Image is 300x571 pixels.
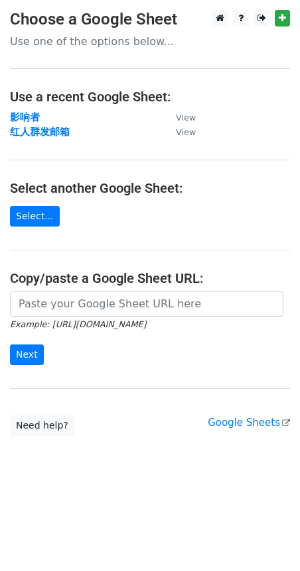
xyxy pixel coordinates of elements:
h4: Select another Google Sheet: [10,180,290,196]
h4: Copy/paste a Google Sheet URL: [10,270,290,286]
small: View [176,127,196,137]
input: Paste your Google Sheet URL here [10,291,283,317]
h4: Use a recent Google Sheet: [10,89,290,105]
a: 红人群发邮箱 [10,126,70,138]
a: Need help? [10,415,74,436]
a: 影响者 [10,111,40,123]
a: Google Sheets [208,417,290,429]
small: Example: [URL][DOMAIN_NAME] [10,319,146,329]
small: View [176,113,196,123]
a: Select... [10,206,60,227]
input: Next [10,344,44,365]
h3: Choose a Google Sheet [10,10,290,29]
a: View [163,111,196,123]
a: View [163,126,196,138]
p: Use one of the options below... [10,34,290,48]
